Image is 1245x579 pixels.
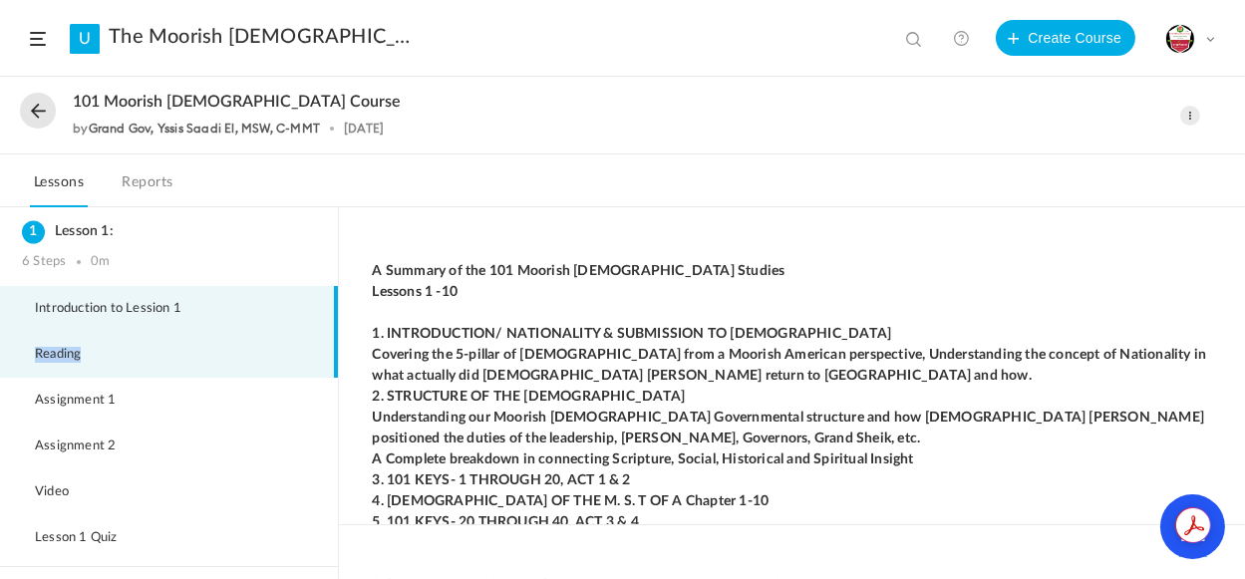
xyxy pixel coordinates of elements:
strong: 4. [DEMOGRAPHIC_DATA] OF THE M. S. T OF A Chapter 1-10 [373,494,770,508]
strong: Covering the 5-pillar of [DEMOGRAPHIC_DATA] from a Moorish American perspective, Understanding th... [373,348,1207,383]
strong: 5. 101 KEYS- 20 THROUGH 40, ACT 3 & 4 [373,515,639,529]
a: The Moorish [DEMOGRAPHIC_DATA] Therocratic Insitute. MITI [109,25,413,49]
span: Lesson 1 Quiz [35,530,143,546]
strong: 3. 101 KEYS- 1 THROUGH 20, ACT 1 & 2 [373,473,631,487]
button: Create Course [996,20,1135,56]
a: Lessons [30,169,88,207]
span: Reading [35,347,106,363]
strong: A Summary of the 101 Moorish [DEMOGRAPHIC_DATA] Studies [373,264,785,278]
strong: 1. INTRODUCTION/ NATIONALITY & SUBMISSION TO [DEMOGRAPHIC_DATA] [373,327,892,341]
h3: Lesson 1: [22,223,316,240]
span: Assignment 2 [35,438,141,454]
a: U [70,24,100,54]
strong: 2. STRUCTURE OF THE [DEMOGRAPHIC_DATA] [373,390,686,404]
strong: Understanding our Moorish [DEMOGRAPHIC_DATA] Governmental structure and how [DEMOGRAPHIC_DATA] [P... [373,411,1205,445]
strong: Lessons 1 -10 [373,285,459,299]
a: Reports [119,169,177,207]
span: Introduction to Lession 1 [35,301,206,317]
span: 101 Moorish [DEMOGRAPHIC_DATA] Course [73,93,401,112]
div: 6 Steps [22,254,66,270]
strong: A Complete breakdown in connecting Scripture, Social, Historical and Spiritual Insight [373,452,914,466]
div: [DATE] [344,122,384,136]
div: by [73,122,320,136]
a: Grand Gov, Yssis Saadi El, MSW, C-MMT [89,121,320,136]
span: Assignment 1 [35,393,141,409]
img: miti-certificate.png [1166,25,1194,53]
div: 0m [91,254,110,270]
span: Video [35,484,94,500]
